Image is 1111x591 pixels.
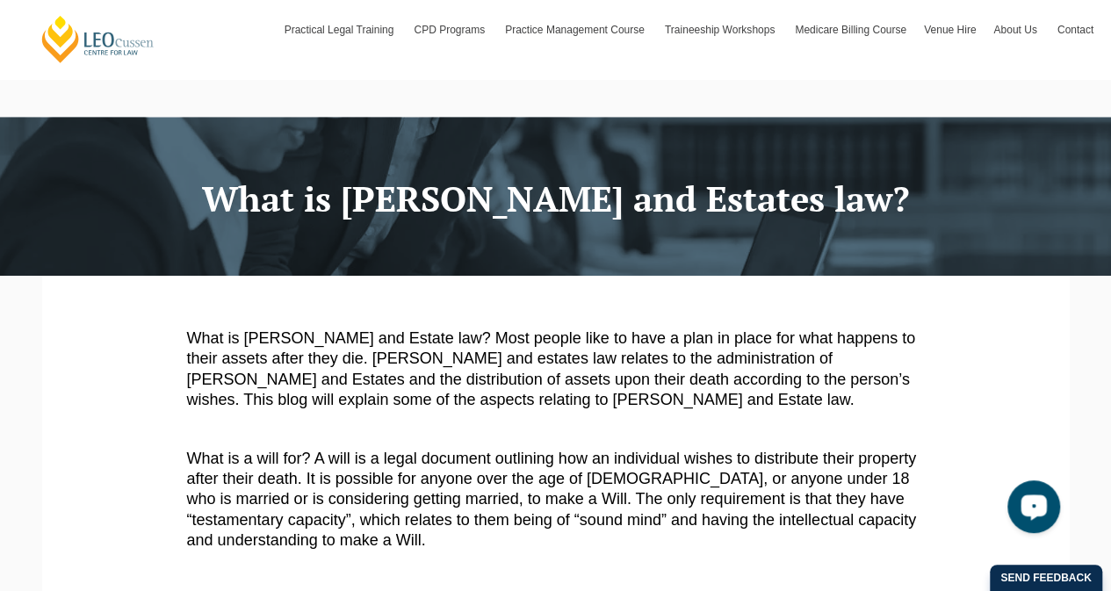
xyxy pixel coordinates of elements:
a: Venue Hire [915,4,985,55]
a: About Us [985,4,1048,55]
h1: What is [PERSON_NAME] and Estates law? [55,179,1057,218]
iframe: LiveChat chat widget [993,473,1067,547]
a: CPD Programs [405,4,496,55]
a: Medicare Billing Course [786,4,915,55]
a: Practical Legal Training [276,4,406,55]
a: Practice Management Course [496,4,656,55]
a: Contact [1049,4,1102,55]
span: What is a will for? A will is a legal document outlining how an individual wishes to distribute t... [187,450,916,550]
a: [PERSON_NAME] Centre for Law [40,14,156,64]
span: What is [PERSON_NAME] and Estate law? Most people like to have a plan in place for what happens t... [187,329,915,408]
a: Traineeship Workshops [656,4,786,55]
